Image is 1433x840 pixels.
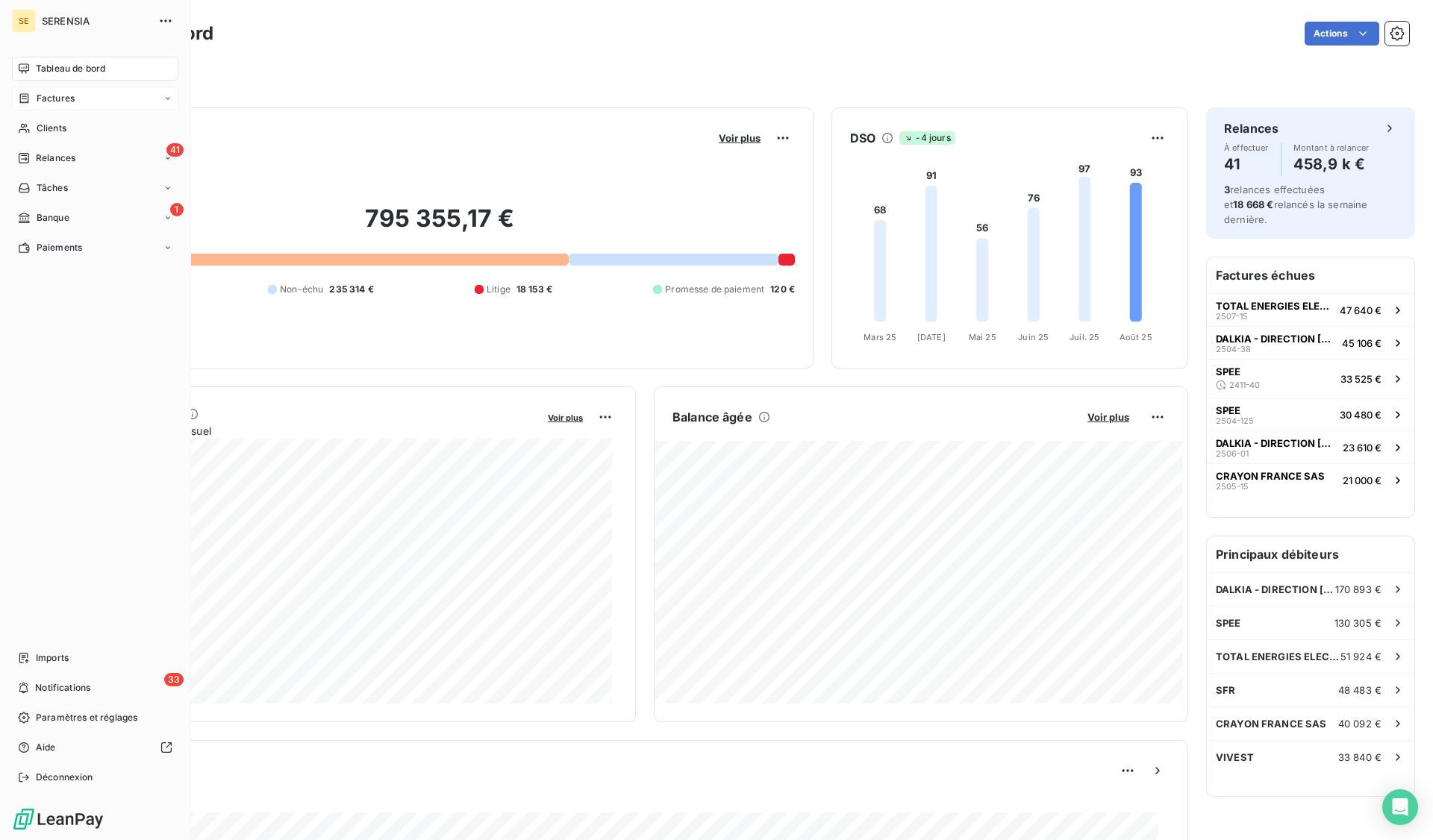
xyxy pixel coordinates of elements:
tspan: Juil. 25 [1070,332,1099,342]
div: Open Intercom Messenger [1382,789,1418,825]
h6: Principaux débiteurs [1207,536,1414,572]
span: Aide [36,741,56,754]
span: 40 092 € [1338,718,1382,730]
span: Voir plus [1087,411,1129,423]
span: Montant à relancer [1293,143,1370,152]
h6: Balance âgée [672,408,752,426]
span: 120 € [770,283,795,296]
a: Paramètres et réglages [12,706,178,730]
span: 23 610 € [1343,442,1382,454]
tspan: Mars 25 [864,332,896,342]
span: 2506-01 [1216,449,1249,458]
h2: 795 355,17 € [84,204,795,248]
span: TOTAL ENERGIES ELECTRICITE ET GAZ FRANCE [1216,651,1340,662]
span: TOTAL ENERGIES ELECTRICITE ET GAZ FRANCE [1216,300,1334,312]
button: SPEE2411-4033 525 € [1207,359,1414,398]
a: Tâches [12,176,178,200]
button: TOTAL ENERGIES ELECTRICITE ET GAZ FRANCE2507-1547 640 € [1207,293,1414,326]
span: 170 893 € [1335,583,1382,595]
span: 33 [164,673,184,686]
span: Relances [36,151,75,165]
span: 51 924 € [1340,651,1382,662]
span: 130 305 € [1334,617,1382,629]
span: Chiffre d'affaires mensuel [84,423,537,439]
a: Clients [12,116,178,140]
span: SPEE [1216,617,1241,629]
span: 3 [1224,184,1230,195]
span: 2411-40 [1229,380,1260,389]
span: 45 106 € [1342,337,1382,349]
span: CRAYON FRANCE SAS [1216,470,1325,482]
h6: DSO [850,129,875,147]
span: 33 840 € [1338,751,1382,763]
span: DALKIA - DIRECTION [GEOGRAPHIC_DATA] (30446) [1216,437,1337,449]
button: SPEE2504-12530 480 € [1207,398,1414,430]
h4: 41 [1224,152,1269,176]
span: VIVEST [1216,751,1254,763]
tspan: Août 25 [1120,332,1152,342]
tspan: Mai 25 [969,332,996,342]
span: 33 525 € [1340,373,1382,385]
span: relances effectuées et relancés la semaine dernière. [1224,184,1367,225]
span: 2507-15 [1216,312,1248,321]
span: 2505-15 [1216,482,1249,491]
span: Promesse de paiement [665,283,764,296]
div: SE [12,9,36,33]
span: 41 [166,143,184,157]
span: Notifications [35,681,90,695]
span: Non-échu [280,283,323,296]
a: Tableau de bord [12,57,178,81]
span: Litige [487,283,511,296]
span: 30 480 € [1340,409,1382,421]
a: Aide [12,736,178,759]
tspan: Juin 25 [1018,332,1049,342]
span: 2504-38 [1216,345,1251,354]
span: SFR [1216,684,1235,696]
span: 47 640 € [1340,304,1382,316]
a: 1Banque [12,206,178,230]
span: 21 000 € [1343,474,1382,486]
span: 2504-125 [1216,416,1254,425]
a: Paiements [12,236,178,260]
span: 48 483 € [1338,684,1382,696]
a: 41Relances [12,146,178,170]
span: -4 jours [899,131,955,145]
span: SPEE [1216,366,1240,377]
span: CRAYON FRANCE SAS [1216,718,1327,730]
span: 1 [170,203,184,216]
a: Imports [12,646,178,670]
span: Factures [37,92,75,105]
span: Tableau de bord [36,62,105,75]
span: Tâches [37,181,68,195]
h6: Factures échues [1207,257,1414,293]
button: CRAYON FRANCE SAS2505-1521 000 € [1207,463,1414,496]
button: DALKIA - DIRECTION [GEOGRAPHIC_DATA] (30446)2504-3845 106 € [1207,326,1414,359]
span: À effectuer [1224,143,1269,152]
tspan: [DATE] [917,332,946,342]
span: Paiements [37,241,82,254]
button: Actions [1305,22,1379,46]
span: Voir plus [548,413,583,423]
button: Voir plus [543,410,587,424]
span: Clients [37,122,66,135]
span: Déconnexion [36,771,93,784]
span: SERENSIA [42,15,149,27]
a: Factures [12,87,178,110]
span: Banque [37,211,69,225]
span: Imports [36,651,69,665]
span: DALKIA - DIRECTION [GEOGRAPHIC_DATA] (30446) [1216,333,1336,345]
span: SPEE [1216,404,1240,416]
span: DALKIA - DIRECTION [GEOGRAPHIC_DATA] (30446) [1216,583,1335,595]
span: Voir plus [719,132,761,144]
button: DALKIA - DIRECTION [GEOGRAPHIC_DATA] (30446)2506-0123 610 € [1207,430,1414,463]
button: Voir plus [1083,410,1134,424]
span: 18 668 € [1233,198,1273,210]
span: Paramètres et réglages [36,711,137,724]
h4: 458,9 k € [1293,152,1370,176]
h6: Relances [1224,119,1279,137]
button: Voir plus [714,131,765,145]
span: 235 314 € [329,283,373,296]
img: Logo LeanPay [12,807,104,831]
span: 18 153 € [516,283,552,296]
